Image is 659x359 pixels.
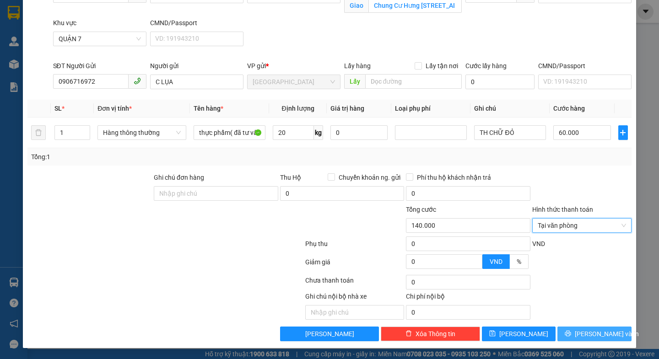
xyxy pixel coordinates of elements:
[465,75,535,89] input: Cước lấy hàng
[194,125,265,140] input: VD: Bàn, Ghế
[416,329,455,339] span: Xóa Thông tin
[465,62,507,70] label: Cước lấy hàng
[489,330,496,338] span: save
[194,105,223,112] span: Tên hàng
[247,61,340,71] div: VP gửi
[154,174,204,181] label: Ghi chú đơn hàng
[619,129,627,136] span: plus
[474,125,546,140] input: Ghi Chú
[413,172,495,182] span: Phí thu hộ khách nhận trả
[532,206,593,213] label: Hình thức thanh toán
[618,125,628,140] button: plus
[517,258,521,265] span: %
[280,174,301,181] span: Thu Hộ
[97,105,132,112] span: Đơn vị tính
[553,105,585,112] span: Cước hàng
[330,105,364,112] span: Giá trị hàng
[314,125,323,140] span: kg
[53,18,146,28] div: Khu vực
[565,330,571,338] span: printer
[13,66,106,116] strong: Nhận:
[482,327,556,341] button: save[PERSON_NAME]
[470,100,550,118] th: Ghi chú
[406,206,436,213] span: Tổng cước
[53,53,107,61] span: 16:14:21 [DATE]
[45,5,134,25] span: Gửi:
[344,62,371,70] span: Lấy hàng
[53,61,146,71] div: SĐT Người Gửi
[575,329,639,339] span: [PERSON_NAME] và In
[499,329,548,339] span: [PERSON_NAME]
[304,239,405,255] div: Phụ thu
[154,186,278,201] input: Ghi chú đơn hàng
[391,100,470,118] th: Loại phụ phí
[406,291,530,305] div: Chi phí nội bộ
[59,32,141,46] span: QUẬN 7
[538,219,626,232] span: Tại văn phòng
[31,125,46,140] button: delete
[305,291,405,305] div: Ghi chú nội bộ nhà xe
[304,275,405,291] div: Chưa thanh toán
[532,240,545,247] span: VND
[45,15,134,25] span: [GEOGRAPHIC_DATA]
[280,327,379,341] button: [PERSON_NAME]
[281,105,314,112] span: Định lượng
[422,61,462,71] span: Lấy tận nơi
[45,45,107,61] span: nghiep.tienoanh - In:
[103,126,181,139] span: Hàng thông thường
[538,61,632,71] div: CMND/Passport
[134,77,141,85] span: phone
[305,329,354,339] span: [PERSON_NAME]
[330,125,388,140] input: 0
[305,305,405,320] input: Nhập ghi chú
[31,152,255,162] div: Tổng: 1
[344,74,365,89] span: Lấy
[54,105,62,112] span: SL
[45,37,107,61] span: HD1409250017 -
[253,75,335,89] span: Hòa Đông
[381,327,480,341] button: deleteXóa Thông tin
[150,61,243,71] div: Người gửi
[490,258,502,265] span: VND
[150,18,243,28] div: CMND/Passport
[335,172,404,182] span: Chuyển khoản ng. gửi
[405,330,412,338] span: delete
[365,74,462,89] input: Dọc đường
[304,257,405,273] div: Giảm giá
[557,327,631,341] button: printer[PERSON_NAME] và In
[45,27,113,35] span: C MƠ - 0917736408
